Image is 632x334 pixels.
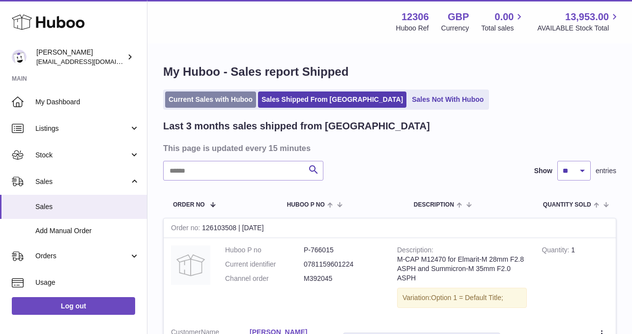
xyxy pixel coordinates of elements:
span: Usage [35,278,140,287]
span: AVAILABLE Stock Total [537,24,620,33]
strong: Order no [171,224,202,234]
span: Listings [35,124,129,133]
span: Total sales [481,24,525,33]
h3: This page is updated every 15 minutes [163,143,614,153]
strong: Description [397,246,433,256]
dd: 0781159601224 [304,260,382,269]
div: Currency [441,24,469,33]
span: Stock [35,151,129,160]
label: Show [534,166,552,176]
dt: Current identifier [225,260,304,269]
img: hello@otect.co [12,50,27,64]
a: 0.00 Total sales [481,10,525,33]
span: entries [596,166,616,176]
a: 13,953.00 AVAILABLE Stock Total [537,10,620,33]
a: Sales Not With Huboo [408,91,487,108]
h2: Last 3 months sales shipped from [GEOGRAPHIC_DATA] [163,120,430,133]
div: [PERSON_NAME] [36,48,125,66]
div: M-CAP M12470 for Elmarit-M 28mm F2.8 ASPH and Summicron-M 35mm F2.0 ASPH [397,255,527,283]
span: Order No [173,202,205,208]
div: Variation: [397,288,527,308]
div: Huboo Ref [396,24,429,33]
span: 0.00 [495,10,514,24]
strong: 12306 [402,10,429,24]
span: Sales [35,202,140,212]
a: Log out [12,297,135,315]
dt: Huboo P no [225,245,304,255]
a: Sales Shipped From [GEOGRAPHIC_DATA] [258,91,406,108]
span: Add Manual Order [35,226,140,236]
span: Sales [35,177,129,186]
span: My Dashboard [35,97,140,107]
span: Option 1 = Default Title; [431,294,503,302]
span: Orders [35,251,129,261]
dd: M392045 [304,274,382,283]
h1: My Huboo - Sales report Shipped [163,64,616,80]
div: 126103508 | [DATE] [164,218,616,238]
span: Description [414,202,454,208]
dd: P-766015 [304,245,382,255]
td: 1 [534,238,616,320]
a: Current Sales with Huboo [165,91,256,108]
dt: Channel order [225,274,304,283]
span: Huboo P no [287,202,325,208]
strong: GBP [448,10,469,24]
strong: Quantity [542,246,571,256]
span: Quantity Sold [543,202,591,208]
span: 13,953.00 [565,10,609,24]
img: no-photo.jpg [171,245,210,285]
span: [EMAIL_ADDRESS][DOMAIN_NAME] [36,58,144,65]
